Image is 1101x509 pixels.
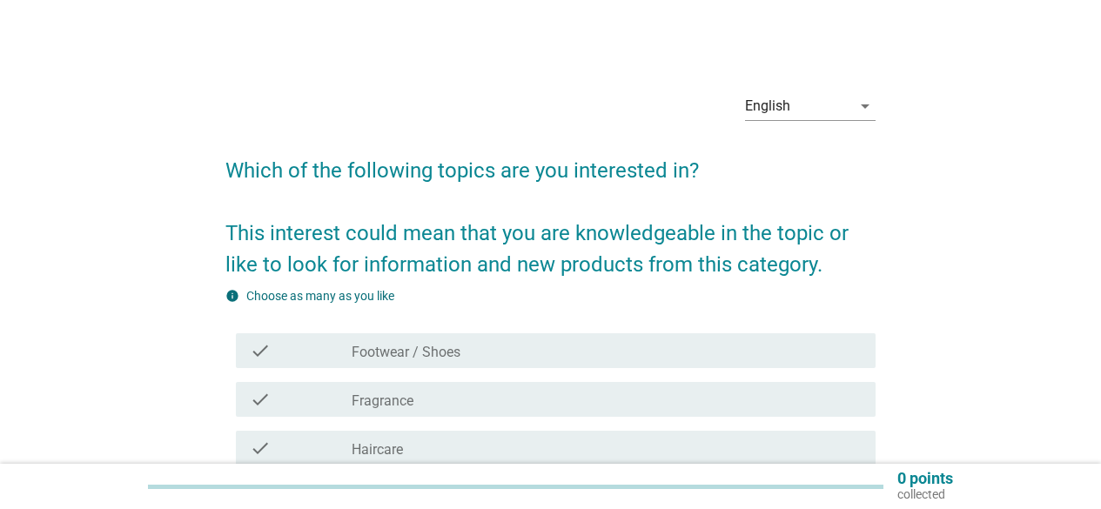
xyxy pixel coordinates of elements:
[897,471,953,486] p: 0 points
[352,392,413,410] label: Fragrance
[352,441,403,459] label: Haircare
[250,340,271,361] i: check
[745,98,790,114] div: English
[352,344,460,361] label: Footwear / Shoes
[250,438,271,459] i: check
[225,289,239,303] i: info
[225,137,876,280] h2: Which of the following topics are you interested in? This interest could mean that you are knowle...
[897,486,953,502] p: collected
[246,289,394,303] label: Choose as many as you like
[250,389,271,410] i: check
[855,96,876,117] i: arrow_drop_down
